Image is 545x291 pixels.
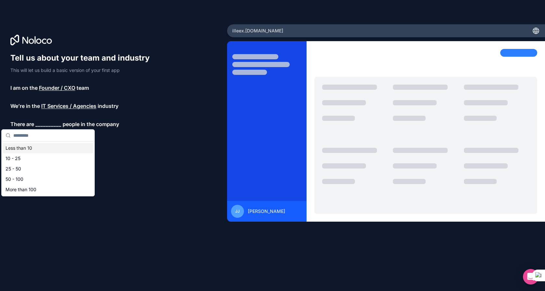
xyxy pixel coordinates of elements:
span: There are [10,120,34,128]
div: 25 - 50 [3,164,93,174]
span: I am on the [10,84,38,92]
h1: Tell us about your team and industry [10,53,156,63]
div: 10 - 25 [3,153,93,164]
span: [PERSON_NAME] [248,208,285,215]
span: people in the company [63,120,119,128]
div: 50 - 100 [3,174,93,184]
span: __________ [35,120,61,128]
div: More than 100 [3,184,93,195]
span: We’re in the [10,102,40,110]
span: illeex .[DOMAIN_NAME] [232,28,283,34]
span: team [77,84,89,92]
div: Less than 10 [3,143,93,153]
span: jj [235,209,240,214]
span: Founder / CXO [39,84,75,92]
div: Open Intercom Messenger [523,269,539,285]
p: This will let us build a basic version of your first app [10,67,156,74]
div: Suggestions [2,142,94,196]
span: industry [98,102,118,110]
span: IT Services / Agencies [41,102,96,110]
